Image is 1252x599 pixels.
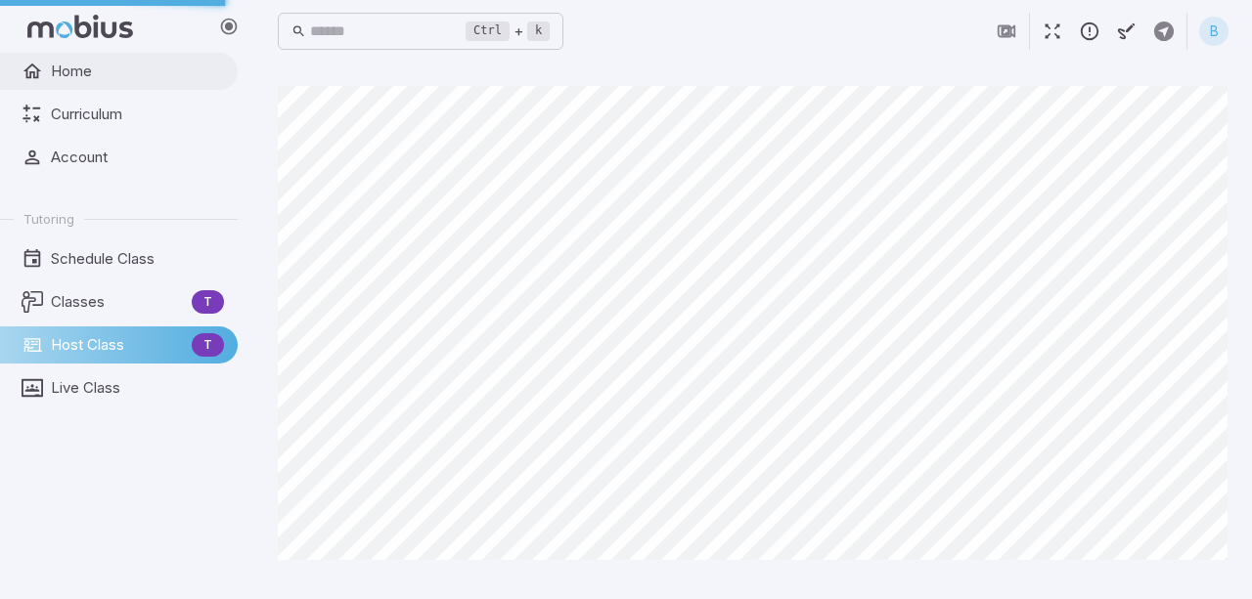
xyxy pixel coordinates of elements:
span: Schedule Class [51,248,224,270]
button: Report an Issue [1071,13,1108,50]
div: + [466,20,550,43]
kbd: Ctrl [466,21,510,41]
span: T [192,292,224,312]
span: Live Class [51,377,224,399]
button: Start Drawing on Questions [1108,13,1145,50]
kbd: k [527,21,550,41]
button: Create Activity [1145,13,1183,50]
div: B [1199,17,1229,46]
span: Classes [51,291,184,313]
button: Fullscreen Game [1034,13,1071,50]
span: Account [51,147,224,168]
button: Join in Zoom Client [988,13,1025,50]
span: Tutoring [23,210,74,228]
span: Curriculum [51,104,224,125]
span: Home [51,61,224,82]
span: T [192,335,224,355]
span: Host Class [51,334,184,356]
